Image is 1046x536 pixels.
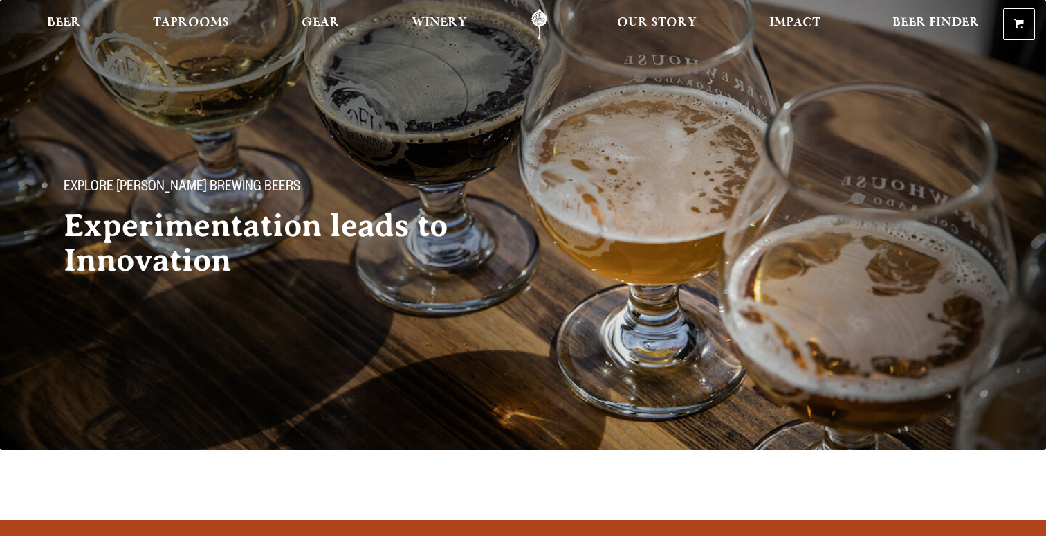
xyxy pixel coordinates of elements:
a: Winery [403,9,476,40]
span: Impact [769,17,820,28]
span: Beer Finder [892,17,980,28]
a: Gear [293,9,349,40]
a: Our Story [608,9,706,40]
a: Beer [38,9,90,40]
span: Our Story [617,17,697,28]
span: Beer [47,17,81,28]
h2: Experimentation leads to Innovation [64,208,495,278]
a: Impact [760,9,829,40]
span: Taprooms [153,17,229,28]
a: Odell Home [513,9,565,40]
span: Winery [412,17,467,28]
span: Gear [302,17,340,28]
a: Beer Finder [883,9,989,40]
span: Explore [PERSON_NAME] Brewing Beers [64,179,300,197]
a: Taprooms [144,9,238,40]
